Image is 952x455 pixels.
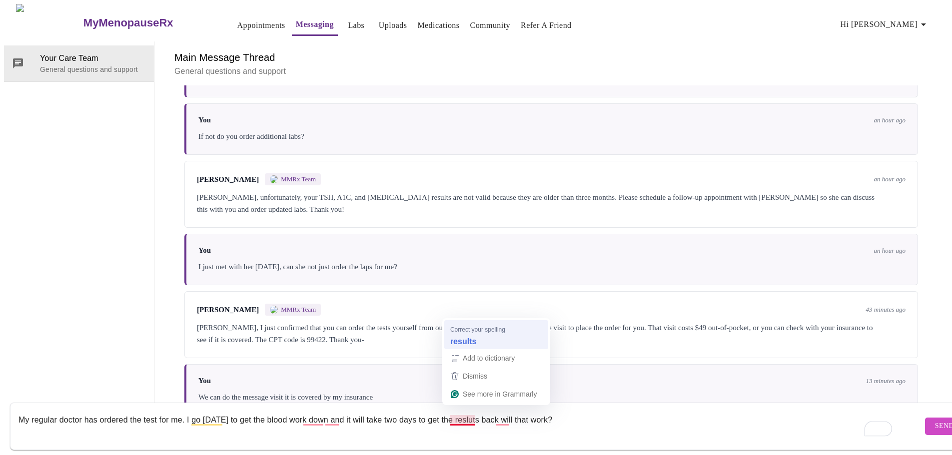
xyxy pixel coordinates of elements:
button: Medications [413,15,463,35]
button: Hi [PERSON_NAME] [837,14,934,34]
span: an hour ago [874,116,906,124]
span: an hour ago [874,175,906,183]
span: [PERSON_NAME] [197,306,259,314]
a: MyMenopauseRx [82,5,213,40]
span: 13 minutes ago [866,377,906,385]
a: Refer a Friend [521,18,572,32]
div: [PERSON_NAME], I just confirmed that you can order the tests yourself from our website. We can al... [197,322,906,346]
img: MMRX [270,175,278,183]
span: Hi [PERSON_NAME] [841,17,930,31]
div: [PERSON_NAME], unfortunately, your TSH, A1C, and [MEDICAL_DATA] results are not valid because the... [197,191,906,215]
button: Messaging [292,14,338,36]
a: Uploads [379,18,407,32]
img: MyMenopauseRx Logo [16,4,82,41]
button: Refer a Friend [517,15,576,35]
span: You [198,116,211,124]
span: an hour ago [874,247,906,255]
span: MMRx Team [281,306,316,314]
button: Community [466,15,515,35]
a: Labs [348,18,364,32]
button: Labs [340,15,372,35]
img: MMRX [270,306,278,314]
a: Community [470,18,511,32]
span: MMRx Team [281,175,316,183]
button: Appointments [233,15,289,35]
span: You [198,246,211,255]
a: Messaging [296,17,334,31]
h3: MyMenopauseRx [83,16,173,29]
div: I just met with her [DATE], can she not just order the laps for me? [198,261,906,273]
button: Uploads [375,15,411,35]
h6: Main Message Thread [174,49,928,65]
p: General questions and support [40,64,146,74]
div: We can do the message visit it is covered by my insurance [198,391,906,403]
p: General questions and support [174,65,928,77]
span: Your Care Team [40,52,146,64]
span: You [198,377,211,385]
a: Medications [417,18,459,32]
div: Your Care TeamGeneral questions and support [4,45,154,81]
span: [PERSON_NAME] [197,175,259,184]
div: If not do you order additional labs? [198,130,906,142]
a: Appointments [237,18,285,32]
textarea: To enrich screen reader interactions, please activate Accessibility in Grammarly extension settings [18,410,923,442]
span: 43 minutes ago [866,306,906,314]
